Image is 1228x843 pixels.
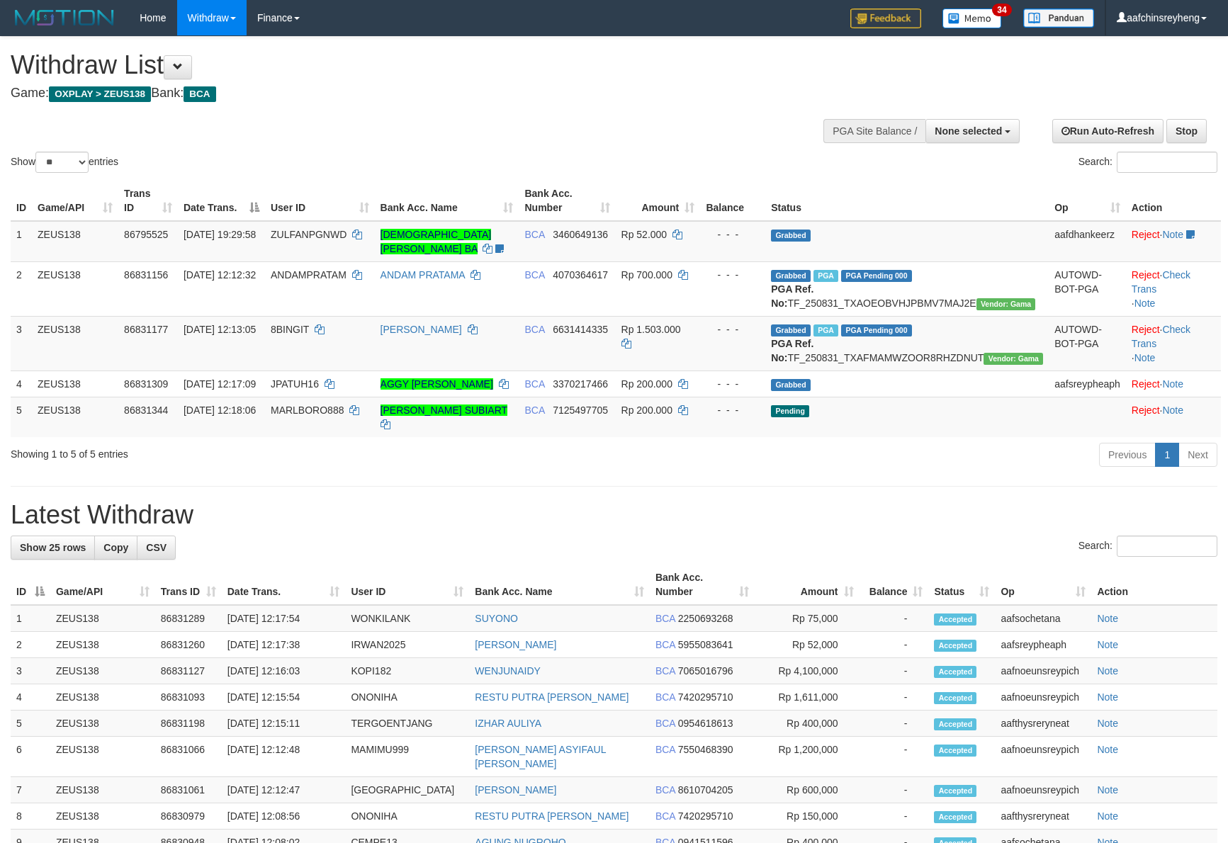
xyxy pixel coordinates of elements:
h1: Latest Withdraw [11,501,1217,529]
span: BCA [655,691,675,703]
td: [DATE] 12:15:54 [222,684,346,711]
input: Search: [1117,536,1217,557]
a: SUYONO [475,613,518,624]
td: 86831093 [155,684,222,711]
span: BCA [655,784,675,796]
span: BCA [655,718,675,729]
td: ZEUS138 [50,658,155,684]
span: Marked by aafnoeunsreypich [813,270,838,282]
span: Vendor URL: https://trx31.1velocity.biz [976,298,1036,310]
td: aafsreypheaph [995,632,1091,658]
a: Reject [1132,324,1160,335]
td: 86831198 [155,711,222,737]
td: 86831289 [155,605,222,632]
a: [DEMOGRAPHIC_DATA][PERSON_NAME] BA [381,229,492,254]
span: Copy 5955083641 to clipboard [678,639,733,650]
td: Rp 600,000 [755,777,860,803]
label: Show entries [11,152,118,173]
td: aafsreypheaph [1049,370,1126,397]
td: 1 [11,221,32,262]
label: Search: [1078,152,1217,173]
span: BCA [184,86,215,102]
a: Note [1097,810,1118,822]
th: Game/API: activate to sort column ascending [32,181,118,221]
th: Game/API: activate to sort column ascending [50,565,155,605]
div: Showing 1 to 5 of 5 entries [11,441,501,461]
td: - [860,658,929,684]
span: BCA [524,229,544,240]
td: aafnoeunsreypich [995,658,1091,684]
a: Show 25 rows [11,536,95,560]
span: [DATE] 12:12:32 [184,269,256,281]
span: 34 [992,4,1011,16]
span: Accepted [934,745,976,757]
th: Bank Acc. Name: activate to sort column ascending [375,181,519,221]
span: [DATE] 19:29:58 [184,229,256,240]
span: PGA Pending [841,270,912,282]
td: TF_250831_TXAFMAMWZOOR8RHZDNUT [765,316,1049,370]
span: Marked by aafnoeunsreypich [813,324,838,336]
th: Balance: activate to sort column ascending [860,565,929,605]
th: Status: activate to sort column ascending [928,565,995,605]
span: 86831177 [124,324,168,335]
th: Trans ID: activate to sort column ascending [118,181,178,221]
span: Accepted [934,692,976,704]
th: ID [11,181,32,221]
span: Rp 200.000 [621,378,672,390]
a: [PERSON_NAME] ASYIFAUL [PERSON_NAME] [475,744,606,769]
td: · [1126,370,1221,397]
span: BCA [524,404,544,416]
span: [DATE] 12:17:09 [184,378,256,390]
td: 3 [11,658,50,684]
td: KOPI182 [345,658,469,684]
th: Op: activate to sort column ascending [995,565,1091,605]
th: Bank Acc. Number: activate to sort column ascending [650,565,755,605]
td: 4 [11,684,50,711]
span: 86795525 [124,229,168,240]
td: AUTOWD-BOT-PGA [1049,316,1126,370]
td: aafthysreryneat [995,803,1091,830]
td: [DATE] 12:15:11 [222,711,346,737]
td: ZEUS138 [50,684,155,711]
span: Copy 6631414335 to clipboard [553,324,608,335]
span: Copy 7125497705 to clipboard [553,404,608,416]
img: panduan.png [1023,9,1094,28]
td: · · [1126,316,1221,370]
td: 6 [11,737,50,777]
span: Rp 700.000 [621,269,672,281]
span: Grabbed [771,379,811,391]
td: Rp 75,000 [755,605,860,632]
span: Accepted [934,613,976,626]
span: Copy 2250693268 to clipboard [678,613,733,624]
span: ZULFANPGNWD [271,229,347,240]
span: Accepted [934,666,976,678]
span: 86831344 [124,404,168,416]
td: 86831066 [155,737,222,777]
td: WONKILANK [345,605,469,632]
span: Rp 52.000 [621,229,667,240]
a: Check Trans [1132,324,1190,349]
span: Copy 4070364617 to clipboard [553,269,608,281]
td: - [860,777,929,803]
td: ZEUS138 [32,221,118,262]
a: [PERSON_NAME] [475,639,556,650]
span: Copy 3460649136 to clipboard [553,229,608,240]
td: Rp 1,611,000 [755,684,860,711]
b: PGA Ref. No: [771,283,813,309]
span: None selected [935,125,1002,137]
span: Accepted [934,718,976,730]
td: - [860,737,929,777]
td: IRWAN2025 [345,632,469,658]
span: Copy 7420295710 to clipboard [678,810,733,822]
th: ID: activate to sort column descending [11,565,50,605]
select: Showentries [35,152,89,173]
a: [PERSON_NAME] [381,324,462,335]
span: Copy 7065016796 to clipboard [678,665,733,677]
td: aafnoeunsreypich [995,777,1091,803]
span: Vendor URL: https://trx31.1velocity.biz [984,353,1043,365]
td: [GEOGRAPHIC_DATA] [345,777,469,803]
div: - - - [706,268,760,282]
a: Note [1162,229,1183,240]
span: Pending [771,405,809,417]
td: [DATE] 12:17:54 [222,605,346,632]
